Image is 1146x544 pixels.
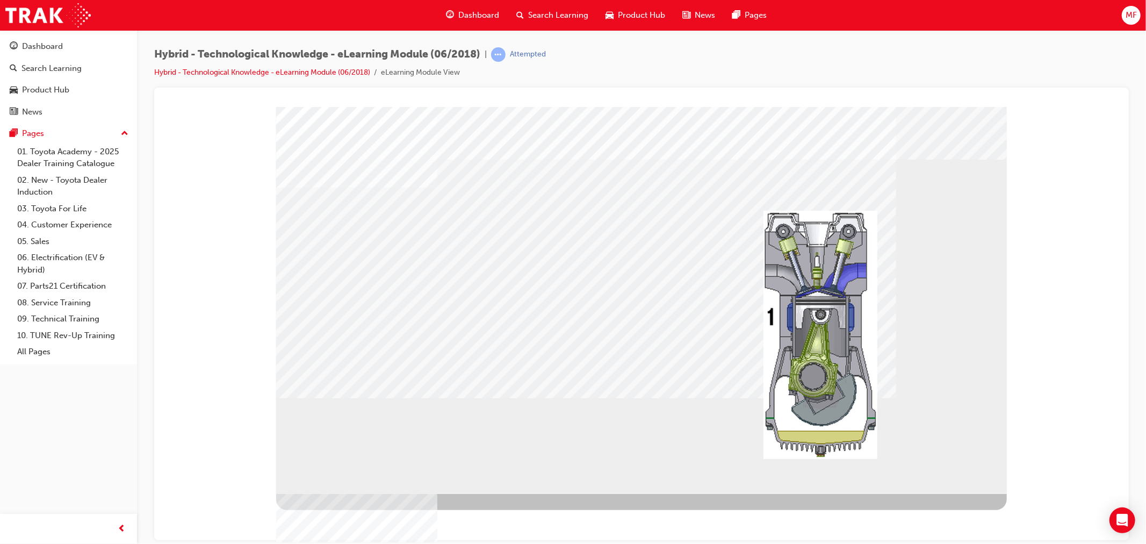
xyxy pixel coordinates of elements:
[618,9,665,22] span: Product Hub
[10,108,18,117] span: news-icon
[10,42,18,52] span: guage-icon
[13,327,133,344] a: 10. TUNE Rev-Up Training
[13,295,133,311] a: 08. Service Training
[446,9,454,22] span: guage-icon
[13,249,133,278] a: 06. Electrification (EV & Hybrid)
[5,3,91,27] img: Trak
[154,68,370,77] a: Hybrid - Technological Knowledge - eLearning Module (06/2018)
[4,37,133,56] a: Dashboard
[22,106,42,118] div: News
[695,9,715,22] span: News
[13,172,133,201] a: 02. New - Toyota Dealer Induction
[724,4,775,26] a: pages-iconPages
[154,48,480,61] span: Hybrid - Technological Knowledge - eLearning Module (06/2018)
[606,9,614,22] span: car-icon
[13,144,133,172] a: 01. Toyota Academy - 2025 Dealer Training Catalogue
[10,64,17,74] span: search-icon
[4,124,133,144] button: Pages
[437,4,508,26] a: guage-iconDashboard
[732,9,740,22] span: pages-icon
[13,343,133,360] a: All Pages
[13,201,133,217] a: 03. Toyota For Life
[4,102,133,122] a: News
[13,217,133,233] a: 04. Customer Experience
[674,4,724,26] a: news-iconNews
[491,47,506,62] span: learningRecordVerb_ATTEMPT-icon
[1109,507,1135,533] div: Open Intercom Messenger
[121,127,128,141] span: up-icon
[13,278,133,295] a: 07. Parts21 Certification
[682,9,690,22] span: news-icon
[745,9,767,22] span: Pages
[485,48,487,61] span: |
[22,84,69,96] div: Product Hub
[4,59,133,78] a: Search Learning
[22,40,63,53] div: Dashboard
[4,34,133,124] button: DashboardSearch LearningProduct HubNews
[458,9,499,22] span: Dashboard
[597,4,674,26] a: car-iconProduct Hub
[528,9,588,22] span: Search Learning
[10,129,18,139] span: pages-icon
[510,49,546,60] div: Attempted
[1122,6,1141,25] button: MF
[508,4,597,26] a: search-iconSearch Learning
[10,85,18,95] span: car-icon
[13,311,133,327] a: 09. Technical Training
[21,62,82,75] div: Search Learning
[118,522,126,536] span: prev-icon
[4,80,133,100] a: Product Hub
[13,233,133,250] a: 05. Sales
[516,9,524,22] span: search-icon
[22,127,44,140] div: Pages
[381,67,460,79] li: eLearning Module View
[113,387,844,440] div: Petrol engine (Atkinson Cycle)
[1126,9,1137,22] span: MF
